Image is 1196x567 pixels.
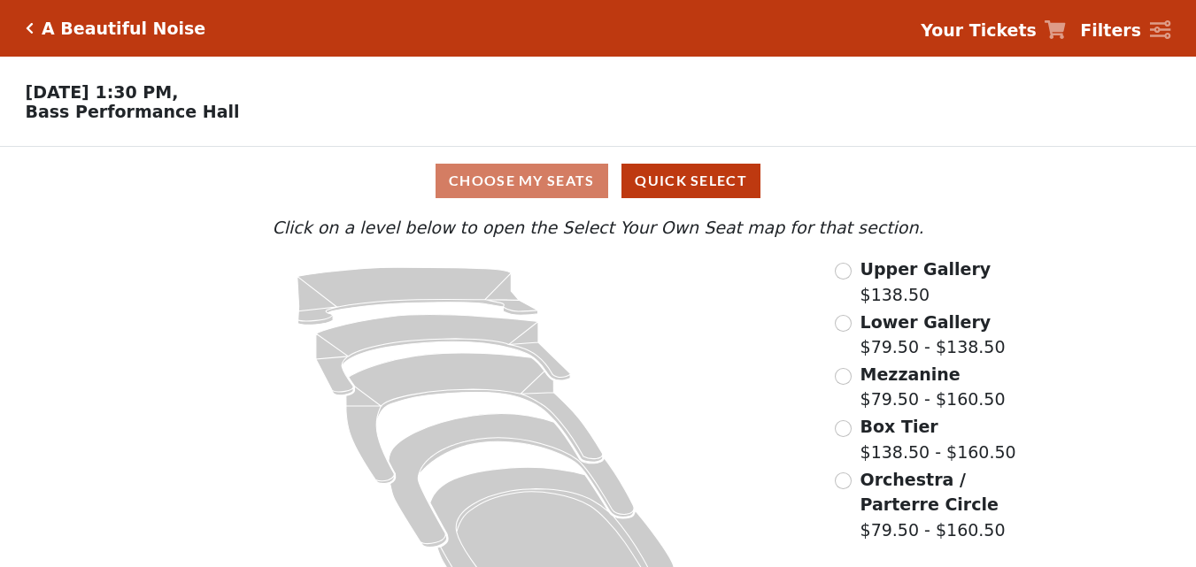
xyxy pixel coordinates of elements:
a: Your Tickets [921,18,1066,43]
label: $79.50 - $160.50 [860,362,1006,412]
span: Mezzanine [860,364,961,384]
label: $138.50 - $160.50 [860,414,1016,464]
a: Filters [1080,18,1170,43]
strong: Filters [1080,20,1141,40]
span: Box Tier [860,417,938,436]
strong: Your Tickets [921,20,1037,40]
label: $138.50 [860,257,992,307]
label: $79.50 - $138.50 [860,310,1006,360]
h5: A Beautiful Noise [42,19,205,39]
a: Click here to go back to filters [26,22,34,34]
label: $79.50 - $160.50 [860,467,1034,543]
path: Upper Gallery - Seats Available: 250 [297,267,538,325]
p: Click on a level below to open the Select Your Own Seat map for that section. [162,215,1034,241]
button: Quick Select [621,164,760,198]
path: Lower Gallery - Seats Available: 26 [316,315,571,395]
span: Upper Gallery [860,259,992,279]
span: Lower Gallery [860,312,992,332]
span: Orchestra / Parterre Circle [860,470,999,515]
